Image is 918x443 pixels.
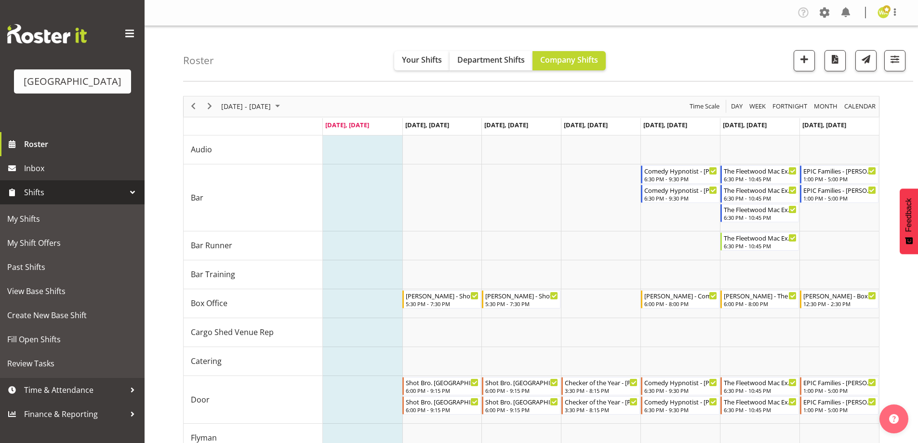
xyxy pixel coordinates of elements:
div: next period [201,96,218,117]
div: 3:30 PM - 8:15 PM [565,406,638,414]
div: 12:30 PM - 2:30 PM [803,300,876,308]
a: Fill Open Shifts [2,327,142,351]
div: 6:30 PM - 10:45 PM [724,387,797,394]
div: 6:00 PM - 8:00 PM [644,300,717,308]
div: The Fleetwood Mac Experience - [PERSON_NAME] [724,377,797,387]
span: Review Tasks [7,356,137,371]
div: Bar"s event - EPIC Families - Skye Colonna Begin From Sunday, October 12, 2025 at 1:00:00 PM GMT+... [800,165,878,184]
div: Box Office"s event - Lisa - The Fleetwood Mac Experience - Box Office - Lisa Camplin Begin From S... [720,290,799,309]
a: Review Tasks [2,351,142,376]
div: 6:30 PM - 9:30 PM [644,194,717,202]
div: Door"s event - Comedy Hypnotist - Frankie Mac - Tommy Shorter Begin From Friday, October 10, 2025... [641,377,719,395]
td: Door resource [184,376,323,424]
span: Bar Training [191,268,235,280]
div: Comedy Hypnotist - [PERSON_NAME] [PERSON_NAME] [644,166,717,175]
span: Catering [191,355,222,367]
span: [DATE], [DATE] [325,121,369,129]
button: Timeline Week [748,100,768,112]
span: Fortnight [772,100,808,112]
span: Your Shifts [402,54,442,65]
a: Past Shifts [2,255,142,279]
div: 6:30 PM - 10:45 PM [724,175,797,183]
button: Timeline Day [730,100,745,112]
span: Day [730,100,744,112]
div: EPIC Families - [PERSON_NAME] [803,166,876,175]
div: previous period [185,96,201,117]
span: Time Scale [689,100,720,112]
span: Finance & Reporting [24,407,125,421]
button: Feedback - Show survey [900,188,918,254]
td: Cargo Shed Venue Rep resource [184,318,323,347]
button: Add a new shift [794,50,815,71]
span: [DATE], [DATE] [405,121,449,129]
div: The Fleetwood Mac Experience - [PERSON_NAME] [724,204,797,214]
td: Audio resource [184,135,323,164]
button: Filter Shifts [884,50,905,71]
span: My Shifts [7,212,137,226]
div: 6:30 PM - 9:30 PM [644,406,717,414]
div: 6:00 PM - 9:15 PM [406,406,479,414]
div: The Fleetwood Mac Experience - [PERSON_NAME] [724,166,797,175]
div: Comedy Hypnotist - [PERSON_NAME] - [PERSON_NAME] [644,185,717,195]
div: [PERSON_NAME] - The Fleetwood Mac Experience - Box Office - [PERSON_NAME] [724,291,797,300]
div: Door"s event - Checker of the Year - Heather Powell Begin From Thursday, October 9, 2025 at 3:30:... [561,396,640,415]
button: Download a PDF of the roster according to the set date range. [825,50,846,71]
div: [PERSON_NAME] - Shot Bro - [PERSON_NAME] [485,291,558,300]
span: [DATE], [DATE] [564,121,608,129]
div: EPIC Families - [PERSON_NAME] [803,397,876,406]
span: Door [191,394,210,405]
td: Bar Training resource [184,260,323,289]
div: 5:30 PM - 7:30 PM [485,300,558,308]
div: Bar"s event - The Fleetwood Mac Experience - Skye Colonna Begin From Saturday, October 11, 2025 a... [720,185,799,203]
div: 6:30 PM - 10:45 PM [724,214,797,221]
div: Bar Runner"s event - The Fleetwood Mac Experience - Aiddie Carnihan Begin From Saturday, October ... [720,232,799,251]
div: 1:00 PM - 5:00 PM [803,406,876,414]
div: 6:30 PM - 9:30 PM [644,175,717,183]
div: [PERSON_NAME] - Box Office EPIC Families - [PERSON_NAME] [803,291,876,300]
button: Send a list of all shifts for the selected filtered period to all rostered employees. [855,50,877,71]
button: Company Shifts [532,51,606,70]
span: Inbox [24,161,140,175]
div: Door"s event - The Fleetwood Mac Experience - Heather Powell Begin From Saturday, October 11, 202... [720,377,799,395]
span: View Base Shifts [7,284,137,298]
a: My Shifts [2,207,142,231]
span: calendar [843,100,877,112]
a: View Base Shifts [2,279,142,303]
div: Shot Bro. [GEOGRAPHIC_DATA]. (No Bar) - [PERSON_NAME] [406,377,479,387]
div: Box Office"s event - Michelle - Shot Bro - Baycourt Presents - Michelle Bradbury Begin From Tuesd... [402,290,481,309]
div: 6:00 PM - 9:15 PM [485,406,558,414]
button: Month [843,100,878,112]
span: Roster [24,137,140,151]
div: The Fleetwood Mac Experience - [PERSON_NAME] [724,397,797,406]
div: 6:00 PM - 8:00 PM [724,300,797,308]
div: Door"s event - EPIC Families - Elea Hargreaves Begin From Sunday, October 12, 2025 at 1:00:00 PM ... [800,377,878,395]
span: Cargo Shed Venue Rep [191,326,274,338]
span: Department Shifts [457,54,525,65]
div: 6:30 PM - 10:45 PM [724,406,797,414]
div: Door"s event - Shot Bro. GA. (No Bar) - Tommy Shorter Begin From Tuesday, October 7, 2025 at 6:00... [402,377,481,395]
div: Door"s event - The Fleetwood Mac Experience - Michelle Englehardt Begin From Saturday, October 11... [720,396,799,415]
button: Previous [187,100,200,112]
td: Bar resource [184,164,323,231]
div: [PERSON_NAME] - Shot Bro - Baycourt Presents - [PERSON_NAME] [406,291,479,300]
h4: Roster [183,55,214,66]
span: [DATE], [DATE] [723,121,767,129]
span: [DATE], [DATE] [643,121,687,129]
div: Checker of the Year - [PERSON_NAME] [565,397,638,406]
div: Door"s event - EPIC Families - Alex Freeman Begin From Sunday, October 12, 2025 at 1:00:00 PM GMT... [800,396,878,415]
span: Month [813,100,838,112]
div: 6:00 PM - 9:15 PM [485,387,558,394]
div: 1:00 PM - 5:00 PM [803,175,876,183]
img: wendy-auld9530.jpg [878,7,889,18]
div: Bar"s event - Comedy Hypnotist - Frankie Mac - Hanna Peters Begin From Friday, October 10, 2025 a... [641,165,719,184]
span: [DATE] - [DATE] [220,100,272,112]
div: Checker of the Year - [PERSON_NAME] [565,377,638,387]
div: [GEOGRAPHIC_DATA] [24,74,121,89]
span: [DATE], [DATE] [802,121,846,129]
div: Door"s event - Shot Bro. GA. (No Bar) - Amanda Clark Begin From Wednesday, October 8, 2025 at 6:0... [482,377,560,395]
span: Shifts [24,185,125,200]
div: Shot Bro. [GEOGRAPHIC_DATA]. (No Bar) - [PERSON_NAME] [485,377,558,387]
div: Bar"s event - Comedy Hypnotist - Frankie Mac - Dominique Vogler Begin From Friday, October 10, 20... [641,185,719,203]
div: 1:00 PM - 5:00 PM [803,194,876,202]
div: EPIC Families - [PERSON_NAME] [803,377,876,387]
